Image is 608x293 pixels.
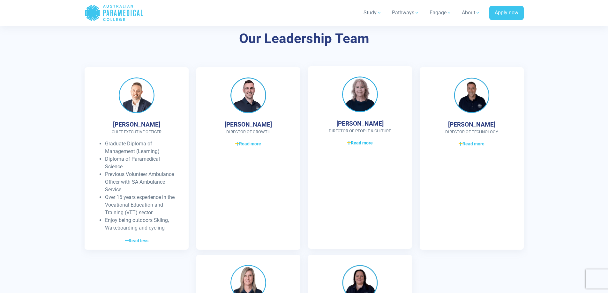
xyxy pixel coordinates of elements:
[125,238,148,244] span: Read less
[489,6,524,20] a: Apply now
[85,3,144,23] a: Australian Paramedical College
[430,129,514,135] span: Director of Technology
[119,77,154,113] img: Ben Poppy
[235,141,261,147] span: Read more
[318,128,402,134] span: Director of People & Culture
[454,77,490,113] img: Kieron Mulcahy
[426,4,455,22] a: Engage
[117,31,491,47] h3: Our Leadership Team
[347,140,373,146] span: Read more
[105,194,178,216] li: Over 15 years experience in the Vocational Education and Training (VET) sector
[388,4,423,22] a: Pathways
[105,155,178,171] li: Diploma of Paramedical Science
[430,140,514,148] a: Read more
[225,121,272,128] h4: [PERSON_NAME]
[459,141,484,147] span: Read more
[206,129,290,135] span: Director of Growth
[342,77,378,112] img: Sally Metcalf
[336,120,384,127] h4: [PERSON_NAME]
[95,129,178,135] span: CHIEF EXECUTIVE OFFICER
[105,140,178,155] li: Graduate Diploma of Management (Learning)
[318,139,402,147] a: Read more
[105,216,178,232] li: Enjoy being outdoors Skiing, Wakeboarding and cycling
[95,237,178,245] a: Read less
[448,121,495,128] h4: [PERSON_NAME]
[206,140,290,148] a: Read more
[360,4,386,22] a: Study
[113,121,160,128] h4: [PERSON_NAME]
[458,4,484,22] a: About
[105,171,178,194] li: Previous Volunteer Ambulance Officer with SA Ambulance Service
[230,77,266,113] img: Stephen Booth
